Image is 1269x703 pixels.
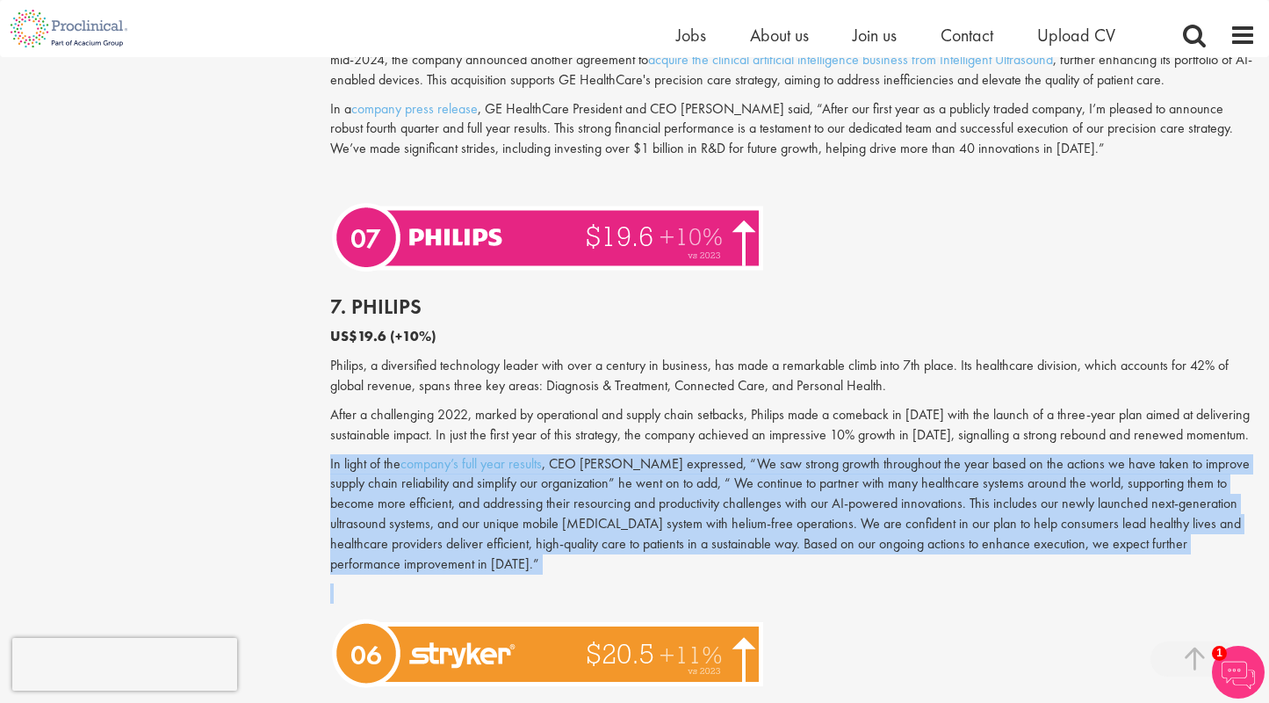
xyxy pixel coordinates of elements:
[330,295,1256,318] h2: 7. Philips
[330,405,1256,446] p: After a challenging 2022, marked by operational and supply chain setbacks, Philips made a comebac...
[330,99,1256,160] p: In a , GE HealthCare President and CEO [PERSON_NAME] said, “After our first year as a publicly tr...
[400,454,542,473] a: company’s full year results
[941,24,993,47] a: Contact
[12,638,237,691] iframe: reCAPTCHA
[1212,646,1227,661] span: 1
[1212,646,1265,699] img: Chatbot
[330,327,436,345] b: US$19.6 (+10%)
[330,454,1256,575] p: In light of the , CEO [PERSON_NAME] expressed, “We saw strong growth throughout the year based on...
[351,99,478,118] a: company press release
[330,356,1256,396] p: Philips, a diversified technology leader with over a century in business, has made a remarkable c...
[853,24,897,47] a: Join us
[750,24,809,47] a: About us
[648,50,1053,69] a: acquire the clinical artificial intelligence business from Intelligent Ultrasound
[1037,24,1115,47] a: Upload CV
[676,24,706,47] a: Jobs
